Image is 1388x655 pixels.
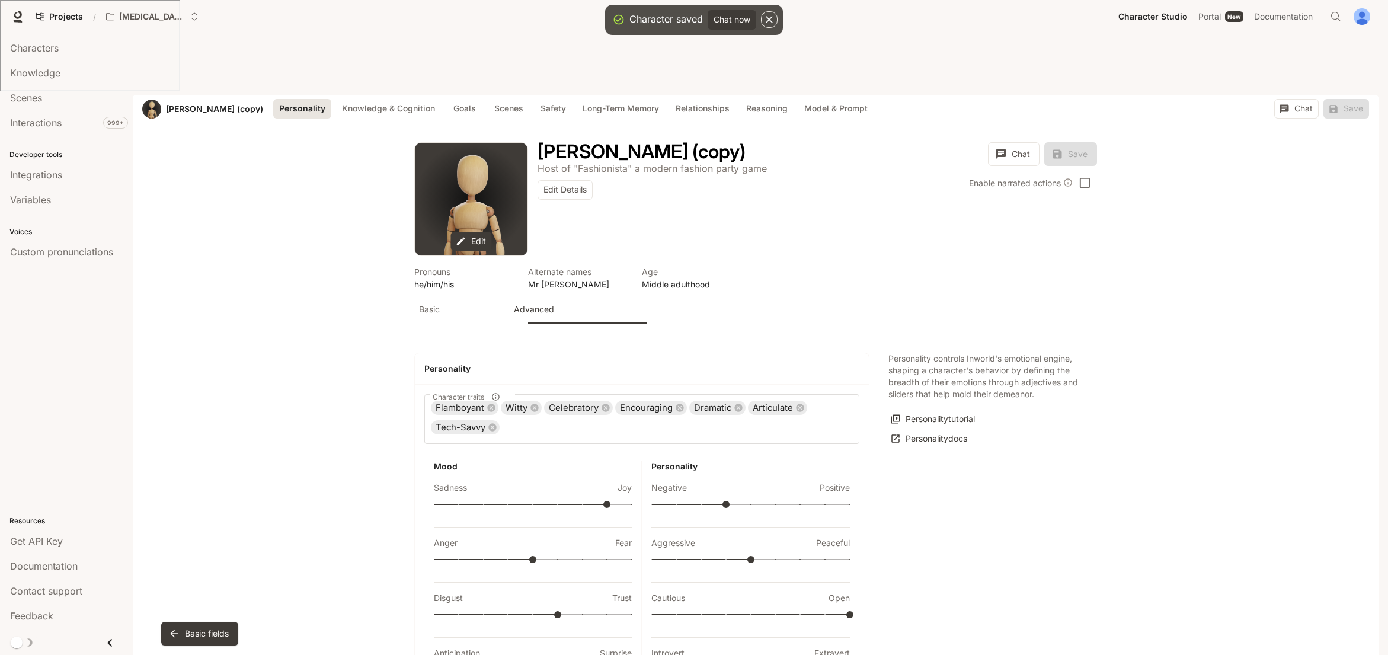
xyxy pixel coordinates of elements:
button: Personalitytutorial [888,410,978,429]
p: Fear [615,537,632,549]
button: Open character avatar dialog [415,143,527,255]
p: Advanced [514,303,554,315]
div: Tech-Savvy [431,420,500,434]
button: Edit Details [538,180,593,200]
span: Celebratory [544,401,603,415]
p: Negative [651,482,687,494]
div: New [1225,11,1243,22]
span: Tech-Savvy [431,421,490,434]
p: Alternate names [528,266,628,278]
button: Open workspace menu [101,5,204,28]
a: [PERSON_NAME] (copy) [166,105,263,113]
button: Edit [451,232,492,251]
a: Character Studio [1114,5,1192,28]
div: Enable narrated actions [969,177,1073,189]
button: Chat [988,142,1040,166]
p: Positive [820,482,850,494]
button: Safety [534,99,572,119]
button: Chat now [708,10,756,30]
div: Dramatic [689,401,746,415]
span: Witty [501,401,532,415]
button: Chat [1274,99,1319,119]
p: Pronouns [414,266,514,278]
p: Personality controls Inworld's emotional engine, shaping a character's behavior by defining the b... [888,353,1078,400]
button: Long-Term Memory [577,99,665,119]
div: Character saved [629,12,703,26]
button: Relationships [670,99,735,119]
button: Open character details dialog [414,266,514,290]
p: Basic [419,303,440,315]
div: Witty [501,401,542,415]
h1: [PERSON_NAME] (copy) [538,140,746,163]
button: User avatar [1350,5,1374,28]
span: Portal [1198,9,1221,24]
button: Personality [273,99,331,119]
p: Host of "Fashionista" a modern fashion party game [538,162,767,174]
img: User avatar [1354,8,1370,25]
button: Model & Prompt [798,99,874,119]
a: Go to projects [31,5,88,28]
div: Flamboyant [431,401,498,415]
span: Articulate [748,401,798,415]
button: Character traits [488,389,504,405]
span: Encouraging [615,401,677,415]
button: Open character details dialog [642,266,741,290]
div: Avatar image [142,100,161,119]
p: Sadness [434,482,467,494]
p: [MEDICAL_DATA] [119,12,186,22]
h6: Personality [651,461,850,472]
p: Middle adulthood [642,278,741,290]
span: Dramatic [689,401,736,415]
h4: Personality [424,363,859,375]
button: Goals [446,99,484,119]
button: Knowledge & Cognition [336,99,441,119]
p: Age [642,266,741,278]
p: Open [829,592,850,604]
button: Open Command Menu [1324,5,1348,28]
p: Aggressive [651,537,695,549]
button: Basic fields [161,622,238,646]
button: Reasoning [740,99,794,119]
span: Projects [49,12,83,22]
span: Character traits [433,392,484,402]
p: Joy [618,482,632,494]
button: Open character details dialog [538,161,767,175]
h6: Mood [434,461,632,472]
p: Cautious [651,592,685,604]
button: Open character details dialog [528,266,628,290]
a: Personalitydocs [888,429,970,449]
button: Open character details dialog [538,142,746,161]
button: Scenes [488,99,529,119]
p: Peaceful [816,537,850,549]
span: Flamboyant [431,401,489,415]
a: Documentation [1249,5,1322,28]
p: he/him/his [414,278,514,290]
p: Anger [434,537,458,549]
div: Celebratory [544,401,613,415]
div: Encouraging [615,401,687,415]
p: Trust [612,592,632,604]
a: PortalNew [1194,5,1248,28]
p: Mr [PERSON_NAME] [528,278,628,290]
button: Open character avatar dialog [142,100,161,119]
div: Articulate [748,401,807,415]
span: Documentation [1254,9,1313,24]
div: / [88,11,101,23]
span: Character Studio [1118,9,1188,24]
div: Avatar image [415,143,527,255]
p: Disgust [434,592,463,604]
